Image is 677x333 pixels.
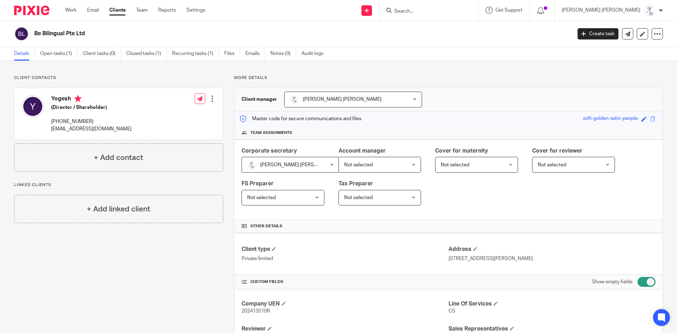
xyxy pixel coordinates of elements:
[250,130,292,136] span: Team assignments
[290,95,298,104] img: images.jfif
[344,195,373,200] span: Not selected
[51,95,132,104] h4: Yogesh
[538,162,566,167] span: Not selected
[109,7,126,14] a: Clients
[242,181,274,186] span: FS Preparer
[242,300,449,308] h4: Company UEN
[51,125,132,132] p: [EMAIL_ADDRESS][DOMAIN_NAME]
[136,7,148,14] a: Team
[22,95,44,118] img: svg%3E
[240,115,361,122] p: Master code for secure communications and files
[344,162,373,167] span: Not selected
[51,118,132,125] p: [PHONE_NUMBER]
[14,47,35,61] a: Details
[449,246,655,253] h4: Address
[65,7,77,14] a: Work
[532,148,583,154] span: Cover for reviewer
[74,95,81,102] i: Primary
[83,47,121,61] a: Client tasks (0)
[338,148,386,154] span: Account manager
[303,97,382,102] span: [PERSON_NAME] [PERSON_NAME]
[338,181,373,186] span: Tax Preparer
[495,8,523,13] span: Get Support
[14,75,223,81] p: Client contacts
[394,8,457,15] input: Search
[245,47,265,61] a: Emails
[242,246,449,253] h4: Client type
[242,279,449,285] h4: CUSTOM FIELDS
[242,325,449,333] h4: Reviewer
[87,204,150,215] h4: + Add linked client
[158,7,176,14] a: Reports
[224,47,240,61] a: Files
[592,278,633,285] label: Show empty fields
[94,152,143,163] h4: + Add contact
[301,47,329,61] a: Audit logs
[449,255,655,262] p: [STREET_ADDRESS][PERSON_NAME]
[172,47,219,61] a: Recurring tasks (1)
[260,162,339,167] span: [PERSON_NAME] [PERSON_NAME]
[449,309,455,314] span: CS
[87,7,99,14] a: Email
[242,96,277,103] h3: Client manager
[435,148,488,154] span: Cover for maternity
[234,75,663,81] p: More details
[51,104,132,111] h5: (Director / Shareholder)
[644,5,655,16] img: images.jfif
[449,325,655,333] h4: Sales Representatives
[270,47,296,61] a: Notes (0)
[578,28,618,39] a: Create task
[126,47,167,61] a: Closed tasks (1)
[247,195,276,200] span: Not selected
[441,162,469,167] span: Not selected
[583,115,638,123] div: soft-golden-satin-people
[247,161,256,169] img: images.jfif
[14,182,223,188] p: Linked clients
[242,255,449,262] p: Private limited
[250,223,282,229] span: Other details
[14,6,49,15] img: Pixie
[242,148,297,154] span: Corporate secretary
[187,7,205,14] a: Settings
[449,300,655,308] h4: Line Of Services
[562,7,640,14] p: [PERSON_NAME] [PERSON_NAME]
[14,26,29,41] img: svg%3E
[40,47,78,61] a: Open tasks (1)
[242,309,270,314] span: 202413510R
[34,30,461,37] h2: Be Bilingual Pte Ltd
